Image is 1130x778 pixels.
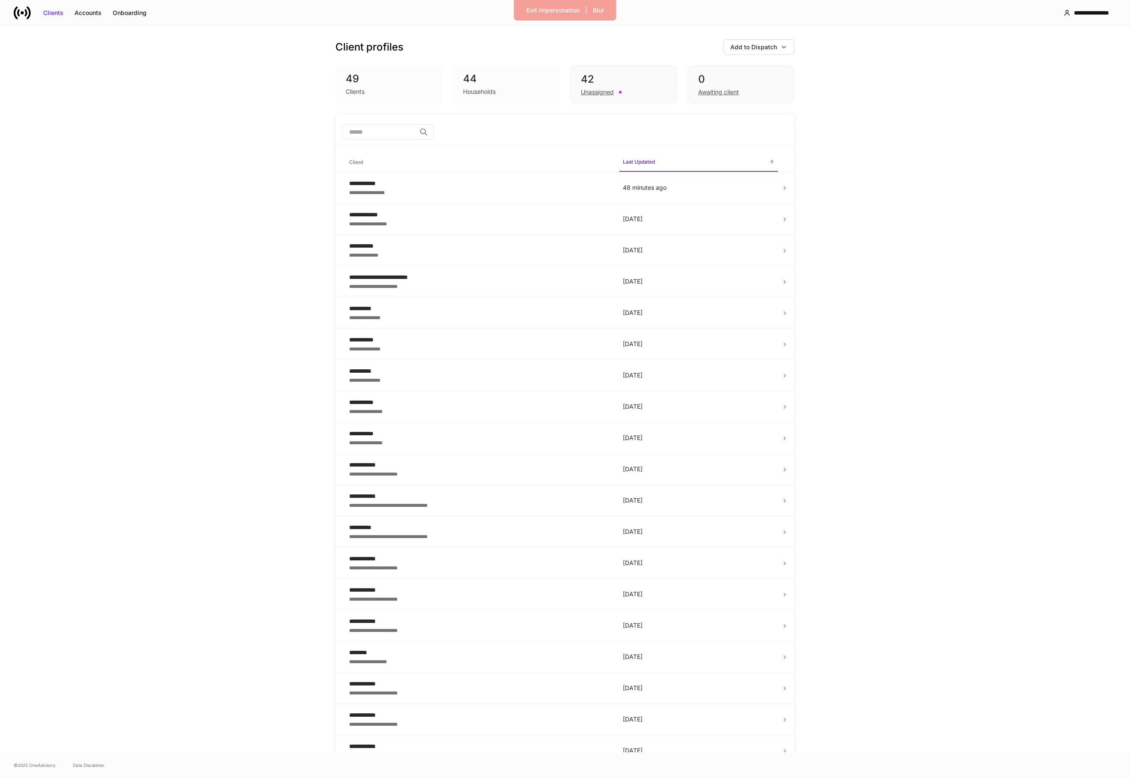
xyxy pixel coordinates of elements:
p: [DATE] [623,371,774,380]
div: 49 [346,72,432,86]
div: Accounts [75,9,102,17]
p: 48 minutes ago [623,183,774,192]
p: [DATE] [623,559,774,567]
p: [DATE] [623,496,774,505]
p: [DATE] [623,277,774,286]
div: 0Awaiting client [688,65,795,104]
h3: Client profiles [335,40,404,54]
p: [DATE] [623,652,774,661]
p: [DATE] [623,246,774,254]
p: [DATE] [623,465,774,473]
p: [DATE] [623,308,774,317]
button: Exit Impersonation [521,3,585,17]
span: Last Updated [619,153,778,172]
button: Add to Dispatch [723,39,795,55]
p: [DATE] [623,527,774,536]
div: Awaiting client [698,88,739,96]
button: Clients [38,6,69,20]
p: [DATE] [623,402,774,411]
span: Client [346,154,613,171]
div: 42Unassigned [570,65,677,104]
p: [DATE] [623,434,774,442]
div: Clients [346,87,365,96]
div: Clients [43,9,63,17]
div: Add to Dispatch [730,43,777,51]
div: Households [463,87,496,96]
span: © 2025 OneAdvisory [14,762,56,769]
p: [DATE] [623,215,774,223]
h6: Last Updated [623,158,655,166]
p: [DATE] [623,684,774,692]
div: 42 [581,72,667,86]
div: Blur [593,6,604,15]
h6: Client [349,158,363,166]
div: 0 [698,72,784,86]
p: [DATE] [623,715,774,724]
div: Exit Impersonation [526,6,580,15]
p: [DATE] [623,621,774,630]
button: Onboarding [107,6,152,20]
a: Data Disclaimer [73,762,105,769]
div: Onboarding [113,9,146,17]
button: Blur [587,3,610,17]
p: [DATE] [623,746,774,755]
div: Unassigned [581,88,614,96]
p: [DATE] [623,340,774,348]
p: [DATE] [623,590,774,598]
div: 44 [463,72,550,86]
button: Accounts [69,6,107,20]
